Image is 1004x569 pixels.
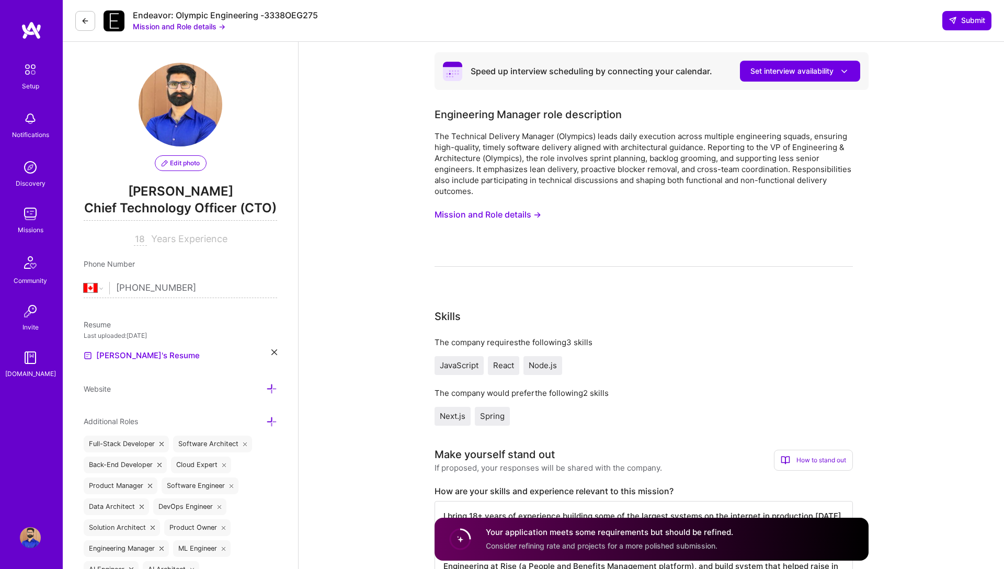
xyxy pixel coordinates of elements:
i: icon Close [230,484,234,488]
span: Resume [84,320,111,329]
div: Data Architect [84,498,149,515]
div: Notifications [12,129,49,140]
img: Resume [84,351,92,360]
img: setup [19,59,41,81]
div: Product Owner [164,519,231,536]
div: ML Engineer [173,540,231,557]
div: Endeavor: Olympic Engineering -3338OEG275 [133,10,318,21]
div: Software Architect [173,436,253,452]
span: Next.js [440,411,465,421]
div: Skills [435,309,461,324]
div: Make yourself stand out [435,447,555,462]
div: How to stand out [774,450,853,471]
i: icon LeftArrowDark [81,17,89,25]
div: The company would prefer the following 2 skills [435,388,853,399]
div: If proposed, your responses will be shared with the company. [435,462,662,473]
span: Years Experience [151,233,227,244]
div: Full-Stack Developer [84,436,169,452]
a: [PERSON_NAME]'s Resume [84,349,200,362]
div: Engineering Manager role description [435,107,622,122]
span: Additional Roles [84,417,138,426]
i: icon Close [222,526,226,530]
i: icon Close [271,349,277,355]
span: Node.js [529,360,557,370]
i: icon Close [159,442,164,446]
img: User Avatar [139,63,222,146]
img: discovery [20,157,41,178]
i: icon Close [140,505,144,509]
input: +1 (000) 000-0000 [116,273,277,303]
img: logo [21,21,42,40]
i: icon Close [151,526,155,530]
div: Speed up interview scheduling by connecting your calendar. [471,66,712,77]
i: icon Close [222,463,226,467]
span: Submit [949,15,985,26]
div: The company requires the following 3 skills [435,337,853,348]
img: Company Logo [104,10,124,31]
button: Mission and Role details → [435,205,541,224]
div: Cloud Expert [171,457,232,473]
i: icon Close [159,547,164,551]
div: Back-End Developer [84,457,167,473]
span: JavaScript [440,360,478,370]
img: Community [18,250,43,275]
button: Submit [942,11,991,30]
img: bell [20,108,41,129]
label: How are your skills and experience relevant to this mission? [435,486,853,497]
div: The Technical Delivery Manager (Olympics) leads daily execution across multiple engineering squad... [435,131,853,197]
div: Engineering Manager [84,540,169,557]
span: Chief Technology Officer (CTO) [84,199,277,221]
i: icon Close [218,505,222,509]
div: Software Engineer [162,477,239,494]
div: Product Manager [84,477,157,494]
div: Solution Architect [84,519,160,536]
div: Missions [18,224,43,235]
span: Spring [480,411,505,421]
i: icon BookOpen [781,456,790,465]
div: DevOps Engineer [153,498,227,515]
div: Last uploaded: [DATE] [84,330,277,341]
span: Consider refining rate and projects for a more polished submission. [486,541,717,550]
span: React [493,360,514,370]
button: Mission and Role details → [133,21,225,32]
div: Discovery [16,178,45,189]
span: [PERSON_NAME] [84,184,277,199]
span: Edit photo [162,158,200,168]
i: icon PurpleCalendar [443,61,463,81]
div: Invite [22,322,39,333]
i: icon Close [148,484,152,488]
i: icon Close [243,442,247,446]
img: Invite [20,301,41,322]
div: Community [14,275,47,286]
h4: Your application meets some requirements but should be refined. [486,527,733,538]
i: icon SendLight [949,16,957,25]
i: icon PencilPurple [162,160,168,166]
img: teamwork [20,203,41,224]
i: icon Close [157,463,162,467]
img: guide book [20,347,41,368]
i: icon Close [222,547,226,551]
span: Website [84,384,111,393]
button: Set interview availability [740,61,860,82]
span: Phone Number [84,259,135,268]
button: Edit photo [155,155,207,171]
input: XX [134,233,147,246]
img: User Avatar [20,527,41,548]
span: Set interview availability [750,66,850,77]
div: Setup [22,81,39,92]
a: User Avatar [17,527,43,548]
i: icon DownArrowWhite [839,66,850,77]
div: [DOMAIN_NAME] [5,368,56,379]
